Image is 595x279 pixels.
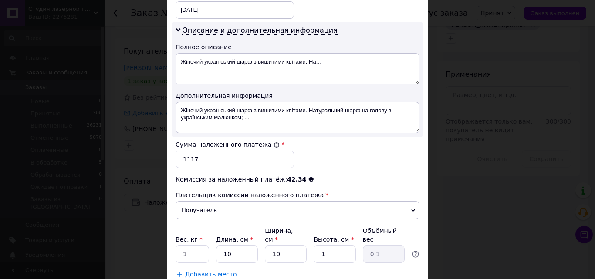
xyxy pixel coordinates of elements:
textarea: Жіночий український шарф з вишитими квітами. На... [176,53,419,84]
div: Комиссия за наложенный платёж: [176,175,419,184]
label: Ширина, см [265,227,293,243]
label: Длина, см [216,236,253,243]
div: Объёмный вес [363,226,405,244]
span: Описание и дополнительная информация [182,26,338,35]
label: Вес, кг [176,236,203,243]
span: Добавить место [185,271,237,278]
div: Полное описание [176,43,419,51]
span: Плательщик комиссии наложенного платежа [176,192,324,198]
textarea: Жіночий український шарф з вишитими квітами. Натуральний шарф на голову з українським малюнком; ... [176,102,419,133]
span: 42.34 ₴ [287,176,314,183]
label: Высота, см [314,236,354,243]
span: Получатель [176,201,419,219]
div: Дополнительная информация [176,91,419,100]
label: Сумма наложенного платежа [176,141,280,148]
